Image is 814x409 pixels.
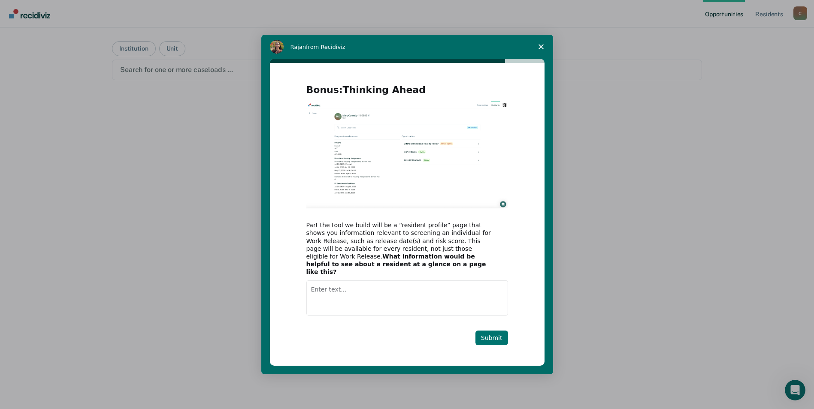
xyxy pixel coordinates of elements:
[306,280,508,316] textarea: Enter text...
[306,253,486,275] b: What information would be helpful to see about a resident at a glance on a page like this?
[270,40,284,54] img: Profile image for Rajan
[290,44,306,50] span: Rajan
[343,84,426,95] b: Thinking Ahead
[475,331,508,345] button: Submit
[306,84,508,101] h2: Bonus:
[306,44,345,50] span: from Recidiviz
[306,221,495,276] div: Part the tool we build will be a “resident profile” page that shows you information relevant to s...
[529,35,553,59] span: Close survey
